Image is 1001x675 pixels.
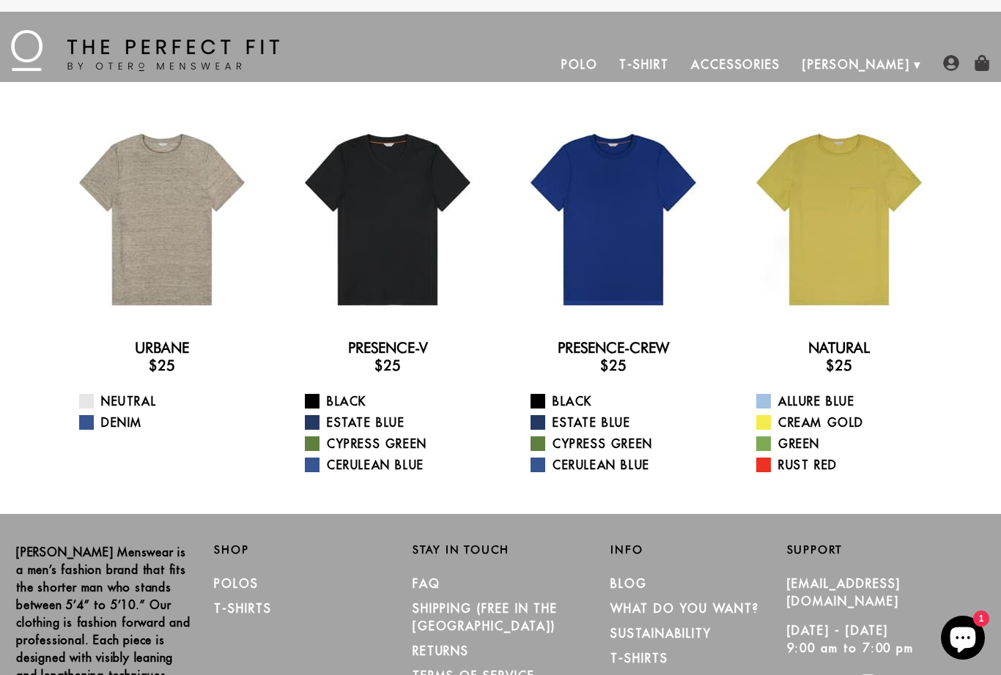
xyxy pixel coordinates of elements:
[610,543,786,556] h2: Info
[348,339,428,357] a: Presence-V
[531,414,714,431] a: Estate Blue
[791,47,921,82] a: [PERSON_NAME]
[756,456,940,474] a: Rust Red
[610,626,712,641] a: Sustainability
[610,601,759,616] a: What Do You Want?
[413,644,469,658] a: RETURNS
[787,576,901,608] a: [EMAIL_ADDRESS][DOMAIN_NAME]
[974,55,990,71] img: shopping-bag-icon.png
[287,357,489,374] h3: $25
[738,357,940,374] h3: $25
[558,339,669,357] a: Presence-Crew
[214,601,271,616] a: T-Shirts
[61,357,263,374] h3: $25
[79,414,263,431] a: Denim
[756,414,940,431] a: Cream Gold
[512,357,714,374] h3: $25
[214,543,390,556] h2: Shop
[787,543,985,556] h2: Support
[531,392,714,410] a: Black
[413,543,588,556] h2: Stay in Touch
[413,576,440,591] a: FAQ
[787,622,963,657] p: [DATE] - [DATE] 9:00 am to 7:00 pm
[11,30,279,71] img: The Perfect Fit - by Otero Menswear - Logo
[608,47,679,82] a: T-Shirt
[135,339,189,357] a: Urbane
[214,576,259,591] a: Polos
[943,55,959,71] img: user-account-icon.png
[413,601,558,633] a: SHIPPING (Free in the [GEOGRAPHIC_DATA])
[937,616,989,663] inbox-online-store-chat: Shopify online store chat
[305,435,489,452] a: Cypress Green
[531,435,714,452] a: Cypress Green
[756,392,940,410] a: Allure Blue
[305,392,489,410] a: Black
[808,339,870,357] a: Natural
[550,47,609,82] a: Polo
[531,456,714,474] a: Cerulean Blue
[680,47,791,82] a: Accessories
[610,576,647,591] a: Blog
[79,392,263,410] a: Neutral
[305,456,489,474] a: Cerulean Blue
[610,651,668,665] a: T-Shirts
[305,414,489,431] a: Estate Blue
[756,435,940,452] a: Green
